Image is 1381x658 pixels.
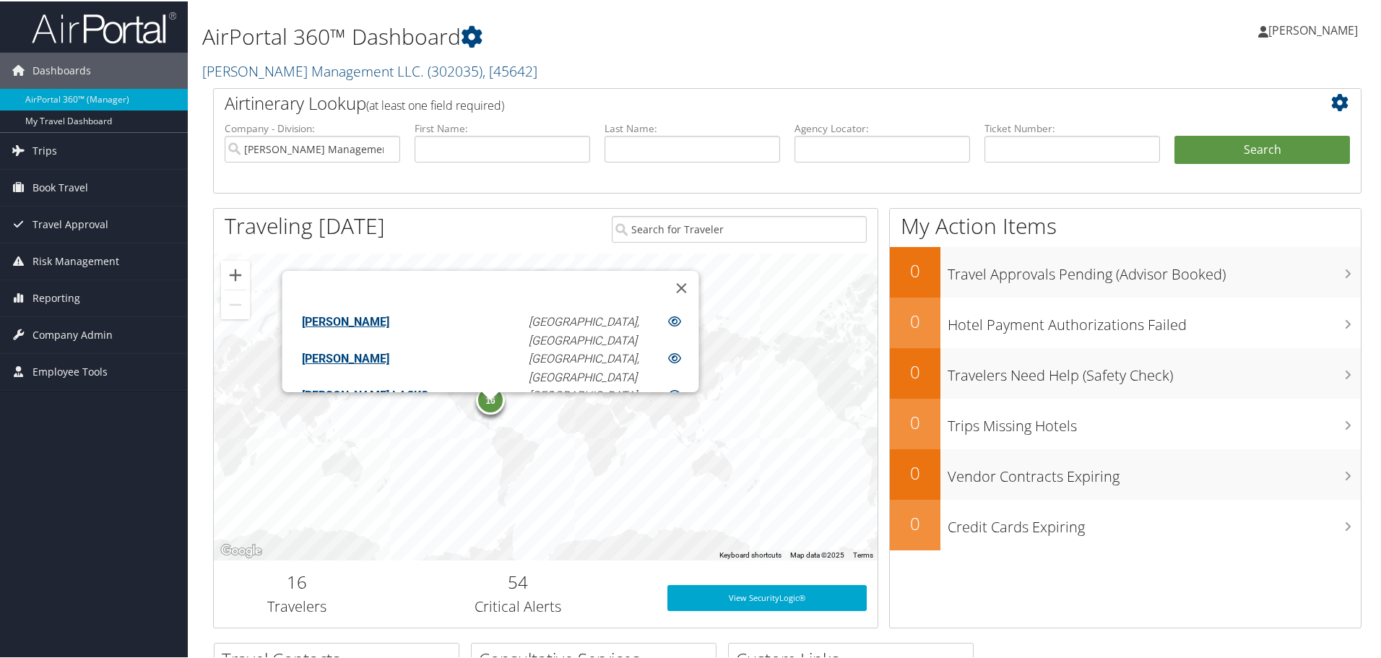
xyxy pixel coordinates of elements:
label: Company - Division: [225,120,400,134]
h1: My Action Items [890,209,1361,240]
a: [PERSON_NAME] [301,350,389,364]
span: Dashboards [33,51,91,87]
span: Map data ©2025 [790,550,844,558]
a: 0Credit Cards Expiring [890,498,1361,549]
label: Agency Locator: [795,120,970,134]
em: [GEOGRAPHIC_DATA], [GEOGRAPHIC_DATA] [529,350,639,383]
h3: Travelers [225,595,369,615]
button: Zoom out [221,289,250,318]
div: 16 [476,384,505,413]
span: Reporting [33,279,80,315]
h2: 0 [890,510,940,534]
label: Last Name: [605,120,780,134]
h2: 0 [890,409,940,433]
a: Terms (opens in new tab) [853,550,873,558]
span: Travel Approval [33,205,108,241]
h3: Vendor Contracts Expiring [948,458,1361,485]
a: View SecurityLogic® [667,584,867,610]
span: Risk Management [33,242,119,278]
button: Keyboard shortcuts [719,549,782,559]
h1: AirPortal 360™ Dashboard [202,20,982,51]
label: Ticket Number: [984,120,1160,134]
a: 0Hotel Payment Authorizations Failed [890,296,1361,347]
h2: 16 [225,568,369,593]
h2: 0 [890,358,940,383]
h3: Trips Missing Hotels [948,407,1361,435]
span: Book Travel [33,168,88,204]
h3: Travel Approvals Pending (Advisor Booked) [948,256,1361,283]
input: Search for Traveler [612,215,867,241]
h2: 54 [391,568,646,593]
a: [PERSON_NAME] [1258,7,1372,51]
h3: Hotel Payment Authorizations Failed [948,306,1361,334]
span: (at least one field required) [366,96,504,112]
span: Company Admin [33,316,113,352]
span: Employee Tools [33,352,108,389]
a: 0Trips Missing Hotels [890,397,1361,448]
img: airportal-logo.png [32,9,176,43]
h2: 0 [890,308,940,332]
a: [PERSON_NAME] Management LLC. [202,60,537,79]
span: Trips [33,131,57,168]
em: [GEOGRAPHIC_DATA], [GEOGRAPHIC_DATA] [529,313,639,346]
button: Zoom in [221,259,250,288]
img: Google [217,540,265,559]
a: 0Vendor Contracts Expiring [890,448,1361,498]
h1: Traveling [DATE] [225,209,385,240]
span: , [ 45642 ] [482,60,537,79]
span: [PERSON_NAME] [1268,21,1358,37]
a: Open this area in Google Maps (opens a new window) [217,540,265,559]
label: First Name: [415,120,590,134]
h2: Airtinerary Lookup [225,90,1255,114]
em: [GEOGRAPHIC_DATA], [GEOGRAPHIC_DATA] [529,387,639,420]
h3: Travelers Need Help (Safety Check) [948,357,1361,384]
span: ( 302035 ) [428,60,482,79]
a: 0Travelers Need Help (Safety Check) [890,347,1361,397]
a: [PERSON_NAME] [301,313,389,327]
button: Search [1174,134,1350,163]
a: [PERSON_NAME] LACKS [301,387,428,401]
h2: 0 [890,459,940,484]
button: Close [664,269,698,304]
a: 0Travel Approvals Pending (Advisor Booked) [890,246,1361,296]
h3: Credit Cards Expiring [948,508,1361,536]
h3: Critical Alerts [391,595,646,615]
h2: 0 [890,257,940,282]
